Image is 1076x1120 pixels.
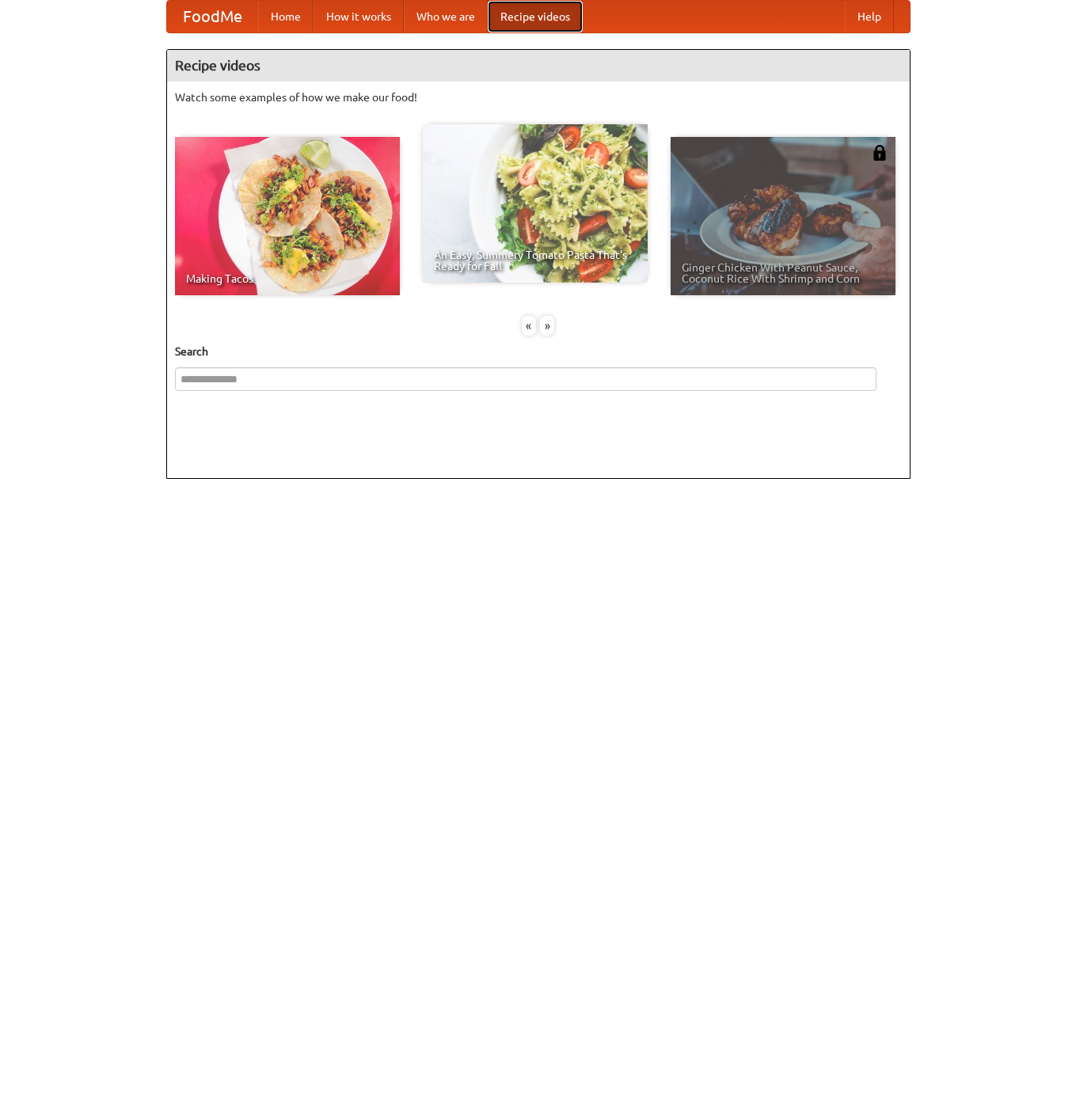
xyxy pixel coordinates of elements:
a: Home [258,1,314,32]
a: An Easy, Summery Tomato Pasta That's Ready for Fall [423,124,648,283]
span: Making Tacos [186,273,389,284]
img: 483408.png [872,145,888,161]
div: « [522,316,536,336]
a: FoodMe [167,1,258,32]
h4: Recipe videos [167,50,910,82]
a: Who we are [404,1,488,32]
a: Help [845,1,894,32]
a: Recipe videos [488,1,583,32]
p: Watch some examples of how we make our food! [175,89,902,105]
a: Making Tacos [175,137,400,295]
a: How it works [314,1,404,32]
div: » [540,316,554,336]
span: An Easy, Summery Tomato Pasta That's Ready for Fall [434,249,637,271]
h5: Search [175,344,902,359]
